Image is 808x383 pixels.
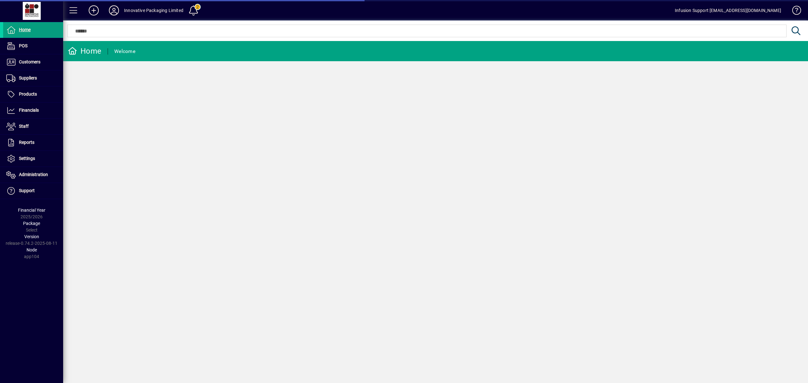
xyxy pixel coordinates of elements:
[104,5,124,16] button: Profile
[19,27,31,32] span: Home
[787,1,800,22] a: Knowledge Base
[3,38,63,54] a: POS
[3,103,63,118] a: Financials
[3,86,63,102] a: Products
[19,91,37,97] span: Products
[3,119,63,134] a: Staff
[19,108,39,113] span: Financials
[3,70,63,86] a: Suppliers
[19,43,27,48] span: POS
[19,124,29,129] span: Staff
[675,5,781,15] div: Infusion Support [EMAIL_ADDRESS][DOMAIN_NAME]
[19,75,37,80] span: Suppliers
[18,208,45,213] span: Financial Year
[114,46,135,56] div: Welcome
[3,151,63,167] a: Settings
[19,140,34,145] span: Reports
[19,156,35,161] span: Settings
[19,188,35,193] span: Support
[84,5,104,16] button: Add
[3,135,63,150] a: Reports
[27,247,37,252] span: Node
[23,221,40,226] span: Package
[124,5,183,15] div: Innovative Packaging Limited
[3,167,63,183] a: Administration
[3,54,63,70] a: Customers
[19,172,48,177] span: Administration
[3,183,63,199] a: Support
[19,59,40,64] span: Customers
[68,46,101,56] div: Home
[24,234,39,239] span: Version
